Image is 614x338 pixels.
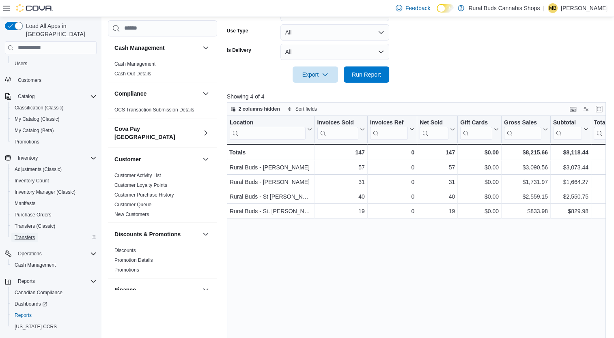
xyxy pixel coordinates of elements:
[284,104,320,114] button: Sort fields
[504,119,541,139] div: Gross Sales
[15,116,60,122] span: My Catalog (Classic)
[15,249,45,259] button: Operations
[11,288,97,297] span: Canadian Compliance
[201,89,211,98] button: Compliance
[15,189,75,195] span: Inventory Manager (Classic)
[114,230,181,238] h3: Discounts & Promotions
[553,119,588,139] button: Subtotal
[227,28,248,34] label: Use Type
[114,90,146,98] h3: Compliance
[420,148,455,157] div: 147
[114,257,153,263] a: Promotion Details
[114,286,199,294] button: Finance
[504,192,548,201] div: $2,559.15
[370,192,414,201] div: 0
[201,154,211,164] button: Customer
[114,182,167,188] a: Customer Loyalty Points
[11,137,97,147] span: Promotions
[18,250,42,257] span: Operations
[352,71,381,79] span: Run Report
[504,163,548,172] div: $3,090.56
[8,198,100,209] button: Manifests
[317,119,358,139] div: Invoices Sold
[594,104,604,114] button: Enter fullscreen
[201,128,211,138] button: Cova Pay [GEOGRAPHIC_DATA]
[114,192,174,198] a: Customer Purchase History
[15,166,62,173] span: Adjustments (Classic)
[420,177,455,187] div: 31
[8,125,100,136] button: My Catalog (Beta)
[15,212,52,218] span: Purchase Orders
[15,92,38,101] button: Catalog
[295,106,317,112] span: Sort fields
[8,321,100,332] button: [US_STATE] CCRS
[293,66,338,83] button: Export
[420,119,455,139] button: Net Sold
[553,192,588,201] div: $2,550.75
[11,103,97,113] span: Classification (Classic)
[11,260,59,270] a: Cash Management
[114,172,161,179] span: Customer Activity List
[15,75,45,85] a: Customers
[114,267,139,273] span: Promotions
[561,3,608,13] p: [PERSON_NAME]
[420,206,455,216] div: 19
[2,248,100,259] button: Operations
[114,107,194,113] span: OCS Transaction Submission Details
[11,114,97,124] span: My Catalog (Classic)
[460,192,499,201] div: $0.00
[114,71,151,77] a: Cash Out Details
[201,43,211,53] button: Cash Management
[405,4,430,12] span: Feedback
[460,119,499,139] button: Gift Cards
[11,221,97,231] span: Transfers (Classic)
[15,312,32,319] span: Reports
[114,257,153,263] span: Promotion Details
[11,299,97,309] span: Dashboards
[15,276,38,286] button: Reports
[317,148,364,157] div: 147
[11,210,97,220] span: Purchase Orders
[468,3,540,13] p: Rural Buds Cannabis Shops
[370,206,414,216] div: 0
[344,66,389,83] button: Run Report
[568,104,578,114] button: Keyboard shortcuts
[420,163,455,172] div: 57
[460,163,499,172] div: $0.00
[2,74,100,86] button: Customers
[15,105,64,111] span: Classification (Classic)
[11,210,55,220] a: Purchase Orders
[460,206,499,216] div: $0.00
[15,92,97,101] span: Catalog
[504,206,548,216] div: $833.98
[420,119,448,139] div: Net Sold
[317,206,364,216] div: 19
[504,119,541,126] div: Gross Sales
[114,212,149,217] a: New Customers
[15,249,97,259] span: Operations
[317,192,364,201] div: 40
[460,148,499,157] div: $0.00
[15,200,35,207] span: Manifests
[108,246,217,278] div: Discounts & Promotions
[553,177,588,187] div: $1,664.27
[18,93,34,100] span: Catalog
[8,287,100,298] button: Canadian Compliance
[11,103,67,113] a: Classification (Classic)
[230,177,312,187] div: Rural Buds - [PERSON_NAME]
[15,301,47,307] span: Dashboards
[11,114,63,124] a: My Catalog (Classic)
[11,221,58,231] a: Transfers (Classic)
[11,233,97,242] span: Transfers
[11,137,43,147] a: Promotions
[11,199,39,208] a: Manifests
[114,61,155,67] a: Cash Management
[370,163,414,172] div: 0
[11,126,97,135] span: My Catalog (Beta)
[460,119,492,126] div: Gift Cards
[11,165,97,174] span: Adjustments (Classic)
[11,199,97,208] span: Manifests
[8,136,100,148] button: Promotions
[504,177,548,187] div: $1,731.97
